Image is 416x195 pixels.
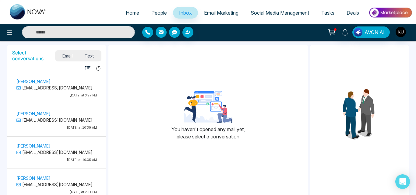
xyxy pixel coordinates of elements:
[171,126,245,140] p: You haven't opened any mail yet, please select a conversation
[340,7,365,19] a: Deals
[396,27,406,37] img: User Avatar
[321,10,334,16] span: Tasks
[79,52,100,60] span: Text
[179,10,192,16] span: Inbox
[352,26,390,38] button: AVON AI
[16,175,97,181] p: [PERSON_NAME]
[16,85,97,91] p: [EMAIL_ADDRESS][DOMAIN_NAME]
[120,7,145,19] a: Home
[16,158,97,162] p: [DATE] at 10:35 AM
[245,7,315,19] a: Social Media Management
[204,10,238,16] span: Email Marketing
[126,10,139,16] span: Home
[347,10,359,16] span: Deals
[251,10,309,16] span: Social Media Management
[57,52,79,60] span: Email
[145,7,173,19] a: People
[315,7,340,19] a: Tasks
[354,28,362,37] img: Lead Flow
[368,6,412,19] img: Market-place.gif
[16,190,97,194] p: [DATE] at 2:11 PM
[184,91,232,123] img: landing-page-for-google-ads-3.png
[365,29,385,36] span: AVON AI
[151,10,167,16] span: People
[16,149,97,155] p: [EMAIL_ADDRESS][DOMAIN_NAME]
[16,78,97,85] p: [PERSON_NAME]
[173,7,198,19] a: Inbox
[16,93,97,98] p: [DATE] at 3:27 PM
[16,181,97,188] p: [EMAIL_ADDRESS][DOMAIN_NAME]
[395,174,410,189] div: Open Intercom Messenger
[16,125,97,130] p: [DATE] at 10:39 AM
[16,110,97,117] p: [PERSON_NAME]
[10,4,46,19] img: Nova CRM Logo
[16,117,97,123] p: [EMAIL_ADDRESS][DOMAIN_NAME]
[12,50,55,61] h5: Select conversations
[198,7,245,19] a: Email Marketing
[16,143,97,149] p: [PERSON_NAME]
